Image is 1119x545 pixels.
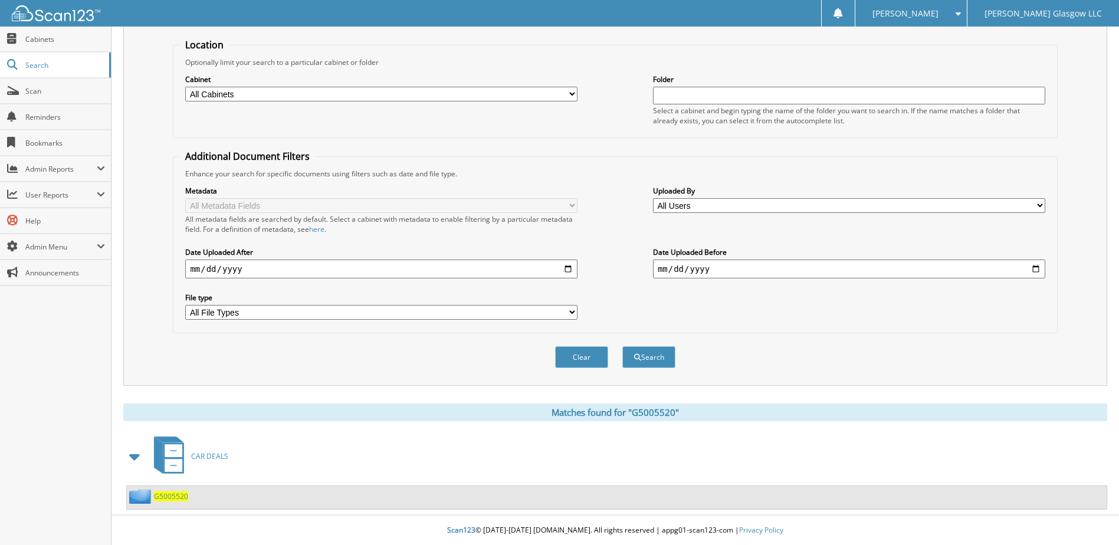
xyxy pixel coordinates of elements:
span: Scan123 [447,525,475,535]
label: Cabinet [185,74,577,84]
span: Announcements [25,268,105,278]
a: G5005520 [154,491,188,501]
button: Search [622,346,675,368]
a: Privacy Policy [739,525,783,535]
label: Uploaded By [653,186,1045,196]
legend: Additional Document Filters [179,150,316,163]
div: Enhance your search for specific documents using filters such as date and file type. [179,169,1051,179]
label: Date Uploaded Before [653,247,1045,257]
label: Metadata [185,186,577,196]
img: folder2.png [129,489,154,504]
a: here [309,224,324,234]
label: Date Uploaded After [185,247,577,257]
span: Reminders [25,112,105,122]
span: User Reports [25,190,97,200]
div: Select a cabinet and begin typing the name of the folder you want to search in. If the name match... [653,106,1045,126]
img: scan123-logo-white.svg [12,5,100,21]
iframe: Chat Widget [1060,488,1119,545]
span: Search [25,60,103,70]
div: Optionally limit your search to a particular cabinet or folder [179,57,1051,67]
span: Admin Menu [25,242,97,252]
div: © [DATE]-[DATE] [DOMAIN_NAME]. All rights reserved | appg01-scan123-com | [111,516,1119,545]
div: Matches found for "G5005520" [123,403,1107,421]
span: Help [25,216,105,226]
span: Bookmarks [25,138,105,148]
span: Cabinets [25,34,105,44]
span: Admin Reports [25,164,97,174]
span: [PERSON_NAME] [872,10,938,17]
a: CAR DEALS [147,433,228,480]
span: CAR DEALS [191,451,228,461]
span: [PERSON_NAME] Glasgow LLC [985,10,1102,17]
input: end [653,260,1045,278]
input: start [185,260,577,278]
label: File type [185,293,577,303]
span: Scan [25,86,105,96]
label: Folder [653,74,1045,84]
div: All metadata fields are searched by default. Select a cabinet with metadata to enable filtering b... [185,214,577,234]
button: Clear [555,346,608,368]
legend: Location [179,38,229,51]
